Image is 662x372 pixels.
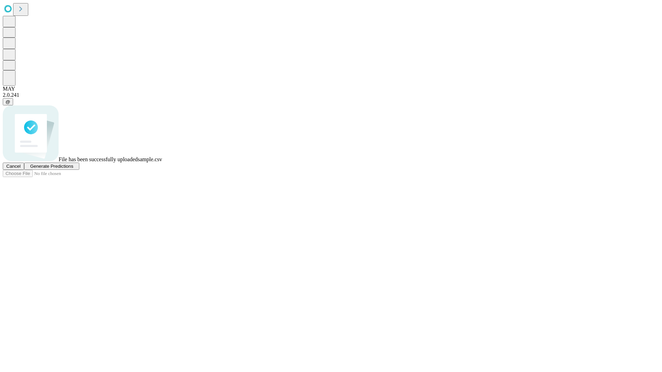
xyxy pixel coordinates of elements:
button: Generate Predictions [24,163,79,170]
div: 2.0.241 [3,92,659,98]
span: @ [6,99,10,104]
div: MAY [3,86,659,92]
span: sample.csv [138,156,162,162]
span: File has been successfully uploaded [59,156,138,162]
span: Generate Predictions [30,164,73,169]
button: @ [3,98,13,105]
span: Cancel [6,164,21,169]
button: Cancel [3,163,24,170]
